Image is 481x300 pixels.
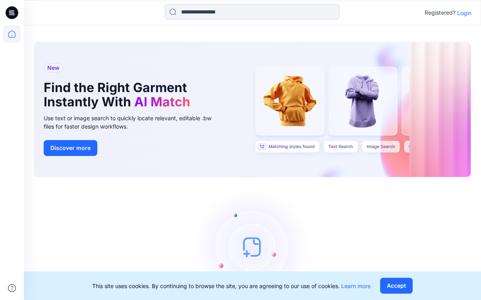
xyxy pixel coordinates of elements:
button: Discover more [44,140,97,156]
span: AI Match [134,94,190,110]
h1: Find the Right Garment Instantly With [44,81,211,109]
p: This site uses cookies. By continuing to browse the site, you are agreeing to our use of cookies. [92,282,371,290]
p: Registered? [425,8,456,17]
p: Login [457,9,471,17]
button: Accept [380,278,413,294]
div: Use text or image search to quickly locate relevant, editable .bw files for faster design workflows. [44,114,222,131]
a: Learn more [341,283,371,289]
span: New [47,63,60,73]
